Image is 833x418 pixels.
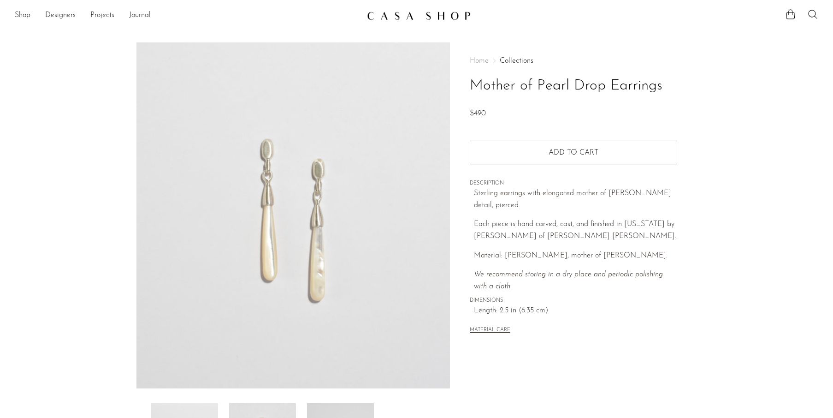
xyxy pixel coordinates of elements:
[15,8,360,24] nav: Desktop navigation
[474,250,677,262] p: Material: [PERSON_NAME], mother of [PERSON_NAME].
[474,305,677,317] span: Length: 2.5 in (6.35 cm)
[470,57,489,65] span: Home
[129,10,151,22] a: Journal
[470,179,677,188] span: DESCRIPTION
[500,57,533,65] a: Collections
[470,141,677,165] button: Add to cart
[90,10,114,22] a: Projects
[470,327,510,334] button: MATERIAL CARE
[474,271,663,290] i: We recommend storing in a dry place and periodic polishing with a cloth.
[136,42,450,388] img: Mother of Pearl Drop Earrings
[470,57,677,65] nav: Breadcrumbs
[470,297,677,305] span: DIMENSIONS
[15,8,360,24] ul: NEW HEADER MENU
[474,190,671,209] span: Sterling earrings with elongated mother of [PERSON_NAME] detail, pierced.
[15,10,30,22] a: Shop
[470,74,677,98] h1: Mother of Pearl Drop Earrings
[474,219,677,242] p: Each piece is hand carved, cast, and finished in [US_STATE] by [PERSON_NAME] of [PERSON_NAME] [PE...
[549,149,598,156] span: Add to cart
[45,10,76,22] a: Designers
[470,110,486,117] span: $490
